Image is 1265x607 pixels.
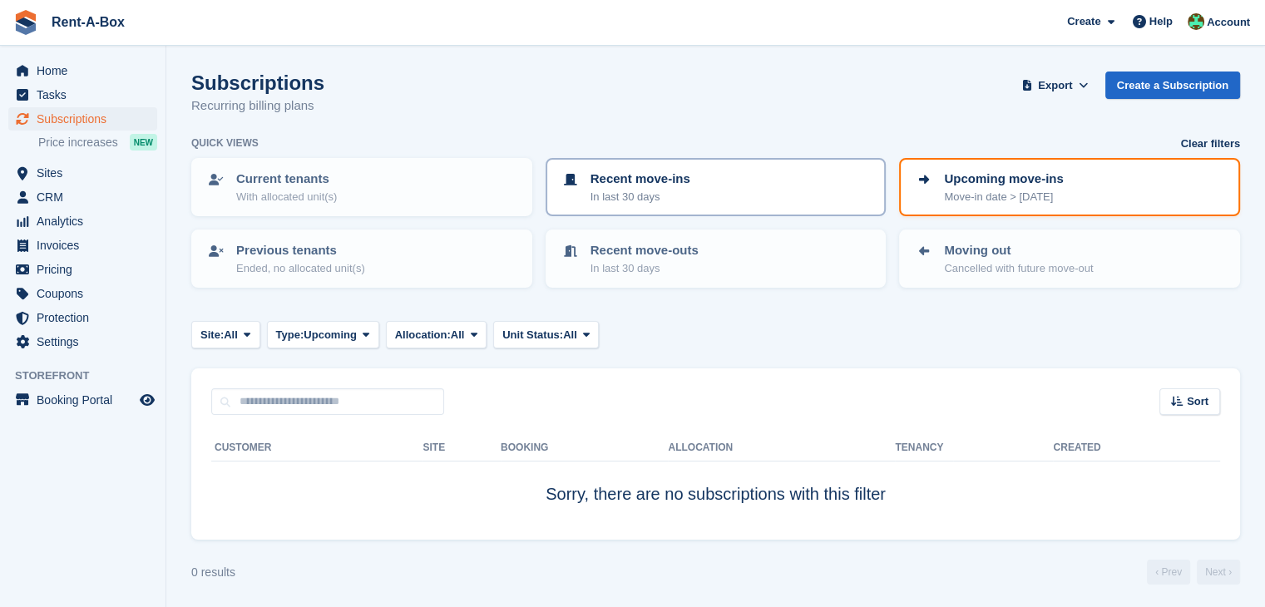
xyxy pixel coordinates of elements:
a: menu [8,330,157,353]
span: Sites [37,161,136,185]
img: Conor O'Shea [1188,13,1204,30]
a: Previous tenants Ended, no allocated unit(s) [193,231,531,286]
a: Rent-A-Box [45,8,131,36]
p: Recurring billing plans [191,96,324,116]
span: All [224,327,238,343]
p: Moving out [944,241,1093,260]
span: Home [37,59,136,82]
span: Pricing [37,258,136,281]
p: In last 30 days [590,189,690,205]
a: Clear filters [1180,136,1240,152]
a: Create a Subscription [1105,72,1240,99]
span: Sort [1187,393,1208,410]
p: Cancelled with future move-out [944,260,1093,277]
a: Moving out Cancelled with future move-out [901,231,1238,286]
span: Analytics [37,210,136,233]
span: Sorry, there are no subscriptions with this filter [546,485,886,503]
span: Create [1067,13,1100,30]
button: Allocation: All [386,321,487,348]
a: menu [8,282,157,305]
a: Price increases NEW [38,133,157,151]
a: menu [8,185,157,209]
p: Recent move-outs [590,241,699,260]
a: Recent move-ins In last 30 days [547,160,885,215]
span: Protection [37,306,136,329]
th: Site [422,435,501,461]
button: Export [1019,72,1092,99]
a: menu [8,258,157,281]
img: stora-icon-8386f47178a22dfd0bd8f6a31ec36ba5ce8667c1dd55bd0f319d3a0aa187defe.svg [13,10,38,35]
span: Allocation: [395,327,451,343]
h6: Quick views [191,136,259,151]
th: Tenancy [895,435,953,461]
th: Created [1053,435,1220,461]
th: Booking [501,435,668,461]
span: Site: [200,327,224,343]
span: Coupons [37,282,136,305]
p: With allocated unit(s) [236,189,337,205]
span: All [563,327,577,343]
a: Upcoming move-ins Move-in date > [DATE] [901,160,1238,215]
a: Current tenants With allocated unit(s) [193,160,531,215]
div: 0 results [191,564,235,581]
a: menu [8,234,157,257]
span: Invoices [37,234,136,257]
a: Preview store [137,390,157,410]
p: In last 30 days [590,260,699,277]
nav: Page [1144,560,1243,585]
a: menu [8,83,157,106]
p: Move-in date > [DATE] [944,189,1063,205]
span: Storefront [15,368,166,384]
button: Site: All [191,321,260,348]
span: Settings [37,330,136,353]
a: menu [8,59,157,82]
p: Recent move-ins [590,170,690,189]
span: Type: [276,327,304,343]
span: Subscriptions [37,107,136,131]
span: Help [1149,13,1173,30]
span: CRM [37,185,136,209]
span: Tasks [37,83,136,106]
th: Allocation [668,435,895,461]
th: Customer [211,435,422,461]
span: Export [1038,77,1072,94]
button: Type: Upcoming [267,321,379,348]
span: Unit Status: [502,327,563,343]
div: NEW [130,134,157,151]
span: Price increases [38,135,118,151]
p: Current tenants [236,170,337,189]
h1: Subscriptions [191,72,324,94]
a: menu [8,107,157,131]
a: Previous [1147,560,1190,585]
p: Previous tenants [236,241,365,260]
p: Ended, no allocated unit(s) [236,260,365,277]
a: menu [8,161,157,185]
span: Booking Portal [37,388,136,412]
a: menu [8,306,157,329]
a: Next [1197,560,1240,585]
button: Unit Status: All [493,321,599,348]
a: Recent move-outs In last 30 days [547,231,885,286]
span: All [451,327,465,343]
span: Account [1207,14,1250,31]
a: menu [8,210,157,233]
a: menu [8,388,157,412]
span: Upcoming [304,327,357,343]
p: Upcoming move-ins [944,170,1063,189]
